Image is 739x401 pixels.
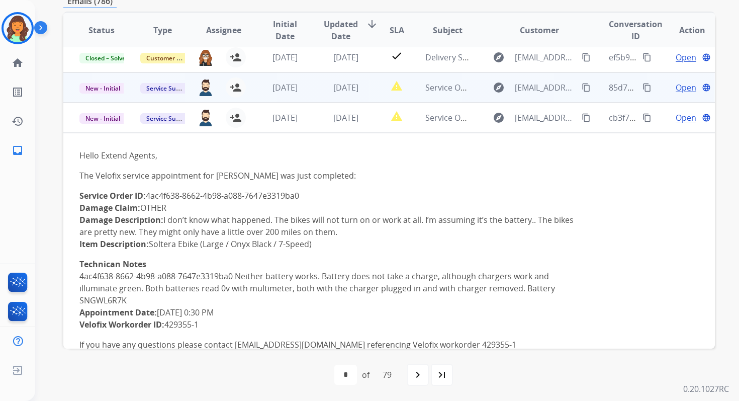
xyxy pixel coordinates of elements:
p: 0.20.1027RC [683,383,729,395]
th: Action [654,13,715,48]
mat-icon: list_alt [12,86,24,98]
mat-icon: inbox [12,144,24,156]
mat-icon: home [12,57,24,69]
span: Conversation ID [609,18,663,42]
mat-icon: explore [493,82,505,94]
p: Hello Extend Agents, [79,149,577,162]
mat-icon: person_add [230,51,242,63]
mat-icon: explore [493,51,505,63]
mat-icon: person_add [230,112,242,124]
span: New - Initial [79,83,126,94]
span: Open [676,112,696,124]
p: The Velofix service appointment for [PERSON_NAME] was just completed: [79,170,577,182]
strong: Damage Description: [79,214,163,225]
mat-icon: navigate_next [412,369,424,381]
span: SLA [390,24,404,36]
span: [EMAIL_ADDRESS][DOMAIN_NAME] [515,82,576,94]
span: Customer [520,24,559,36]
span: Updated Date [324,18,358,42]
span: Assignee [206,24,241,36]
span: Service Support [140,113,198,124]
mat-icon: content_copy [582,83,591,92]
span: [DATE] [333,82,358,93]
span: Service Order 24b4a753-f184-4e41-a5a7-ab9416dc89a0 with Velofix was Completed [425,82,738,93]
span: Open [676,82,696,94]
div: of [362,369,369,381]
mat-icon: report_problem [391,110,403,122]
span: [DATE] [272,82,298,93]
span: Initial Date [262,18,307,42]
mat-icon: language [702,53,711,62]
span: [DATE] [272,112,298,123]
mat-icon: content_copy [582,113,591,122]
strong: Technican Notes [79,259,146,270]
span: Closed – Solved [79,53,135,63]
span: Service Order 4ac4f638-8662-4b98-a088-7647e3319ba0 with Velofix was Completed [425,112,738,123]
div: 79 [375,365,400,385]
mat-icon: arrow_downward [366,18,378,30]
span: [EMAIL_ADDRESS][DOMAIN_NAME] [515,112,576,124]
mat-icon: person_add [230,82,242,94]
strong: Item Description: [79,238,149,250]
img: avatar [4,14,32,42]
div: 4ac4f638-8662-4b98-a088-7647e3319ba0 Neither battery works. Battery does not take a charge, altho... [79,149,577,391]
span: Status [88,24,115,36]
span: Customer Support [140,53,206,63]
mat-icon: explore [493,112,505,124]
span: Type [153,24,172,36]
strong: Damage Claim: [79,202,140,213]
mat-icon: content_copy [642,83,652,92]
mat-icon: language [702,83,711,92]
mat-icon: last_page [436,369,448,381]
strong: Service Order ID: [79,190,146,201]
span: Open [676,51,696,63]
p: If you have any questions please contact [EMAIL_ADDRESS][DOMAIN_NAME] referencing Velofix workord... [79,339,577,351]
mat-icon: content_copy [582,53,591,62]
span: Service Support [140,83,198,94]
img: agent-avatar [198,49,214,66]
strong: Velofix Workorder ID: [79,319,164,330]
span: New - Initial [79,113,126,124]
p: [DATE] 0:30 PM 429355-1 [79,306,577,331]
span: [DATE] [333,52,358,63]
span: Delivery Status Notification (Failure) [425,52,561,63]
mat-icon: history [12,115,24,127]
mat-icon: report_problem [391,80,403,92]
span: [DATE] [272,52,298,63]
mat-icon: content_copy [642,113,652,122]
mat-icon: content_copy [642,53,652,62]
img: agent-avatar [198,79,214,96]
span: Subject [433,24,463,36]
span: [DATE] [333,112,358,123]
mat-icon: language [702,113,711,122]
span: [EMAIL_ADDRESS][DOMAIN_NAME] [515,51,576,63]
img: agent-avatar [198,109,214,126]
mat-icon: check [391,50,403,62]
p: 4ac4f638-8662-4b98-a088-7647e3319ba0 OTHER I don’t know what happened. The bikes will not turn on... [79,190,577,250]
strong: Appointment Date: [79,307,157,318]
